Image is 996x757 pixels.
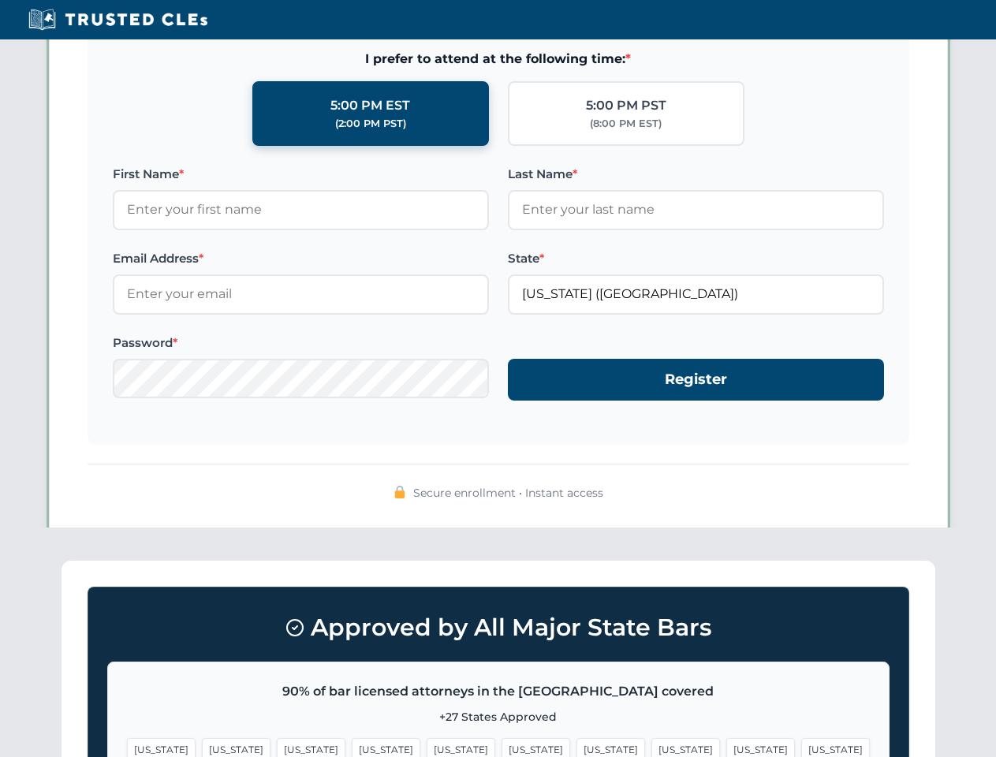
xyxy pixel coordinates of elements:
[508,274,884,314] input: Florida (FL)
[113,249,489,268] label: Email Address
[394,486,406,498] img: 🔒
[330,95,410,116] div: 5:00 PM EST
[413,484,603,502] span: Secure enrollment • Instant access
[127,681,870,702] p: 90% of bar licensed attorneys in the [GEOGRAPHIC_DATA] covered
[590,116,662,132] div: (8:00 PM EST)
[508,359,884,401] button: Register
[24,8,212,32] img: Trusted CLEs
[113,334,489,352] label: Password
[107,606,890,649] h3: Approved by All Major State Bars
[335,116,406,132] div: (2:00 PM PST)
[508,190,884,229] input: Enter your last name
[508,165,884,184] label: Last Name
[127,708,870,725] p: +27 States Approved
[113,165,489,184] label: First Name
[113,274,489,314] input: Enter your email
[586,95,666,116] div: 5:00 PM PST
[508,249,884,268] label: State
[113,49,884,69] span: I prefer to attend at the following time:
[113,190,489,229] input: Enter your first name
